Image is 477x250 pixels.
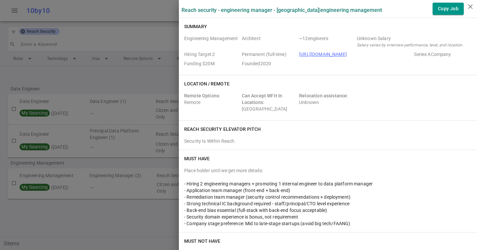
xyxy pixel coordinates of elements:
span: - Hiring 2 engineering managers + promoting 1 internal engineer to data platform manager [184,181,373,186]
label: Reach Security - Engineering Manager - [GEOGRAPHIC_DATA] | Engineering Management [182,7,382,13]
span: Roles [184,35,239,48]
span: Job Type [242,51,297,58]
i: close [466,3,474,11]
span: Employer Stage e.g. Series A [414,51,469,58]
div: Unknown [299,92,354,112]
a: [URL][DOMAIN_NAME] [299,52,347,57]
span: Remote Options: [184,93,220,98]
span: - Application team manager (front-end + back-end) [184,188,290,193]
span: Team Count [299,35,354,48]
span: Employer Founding [184,60,239,67]
span: Level [242,35,297,48]
h6: Location / Remote [184,80,230,87]
h6: Reach Security elevator pitch [184,126,261,132]
span: - Remediation team manager (security control recommendations + deployment) [184,194,350,200]
h6: Must Have [184,155,210,162]
div: Security Is Within Reach. [184,138,472,144]
button: Copy Job [433,3,464,15]
div: Remote [184,92,239,112]
span: - Security domain experience is bonus, not requirement [184,214,298,220]
span: - Back-end bias essential (full-stack with back-end focus acceptable) [184,208,327,213]
span: Relocation assistance: [299,93,348,98]
span: Company URL [299,51,411,58]
div: [GEOGRAPHIC_DATA] [242,92,297,112]
span: - Strong technical IC background required - staff/principal/CTO level experience [184,201,349,206]
span: - Company stage preference: Mid to late-stage startups (avoid big tech/FAANG) [184,221,350,226]
h6: Must NOT Have [184,238,220,244]
span: Employer Founded [242,60,297,67]
div: Salary Range [357,35,469,42]
span: Can Accept WFH In Locations: [242,93,283,105]
span: Hiring Target [184,51,239,58]
i: Salary varies by interview performance, level, and location. [357,43,463,47]
div: Place holder until we get more details: [184,167,472,174]
h6: Summary [184,23,207,30]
